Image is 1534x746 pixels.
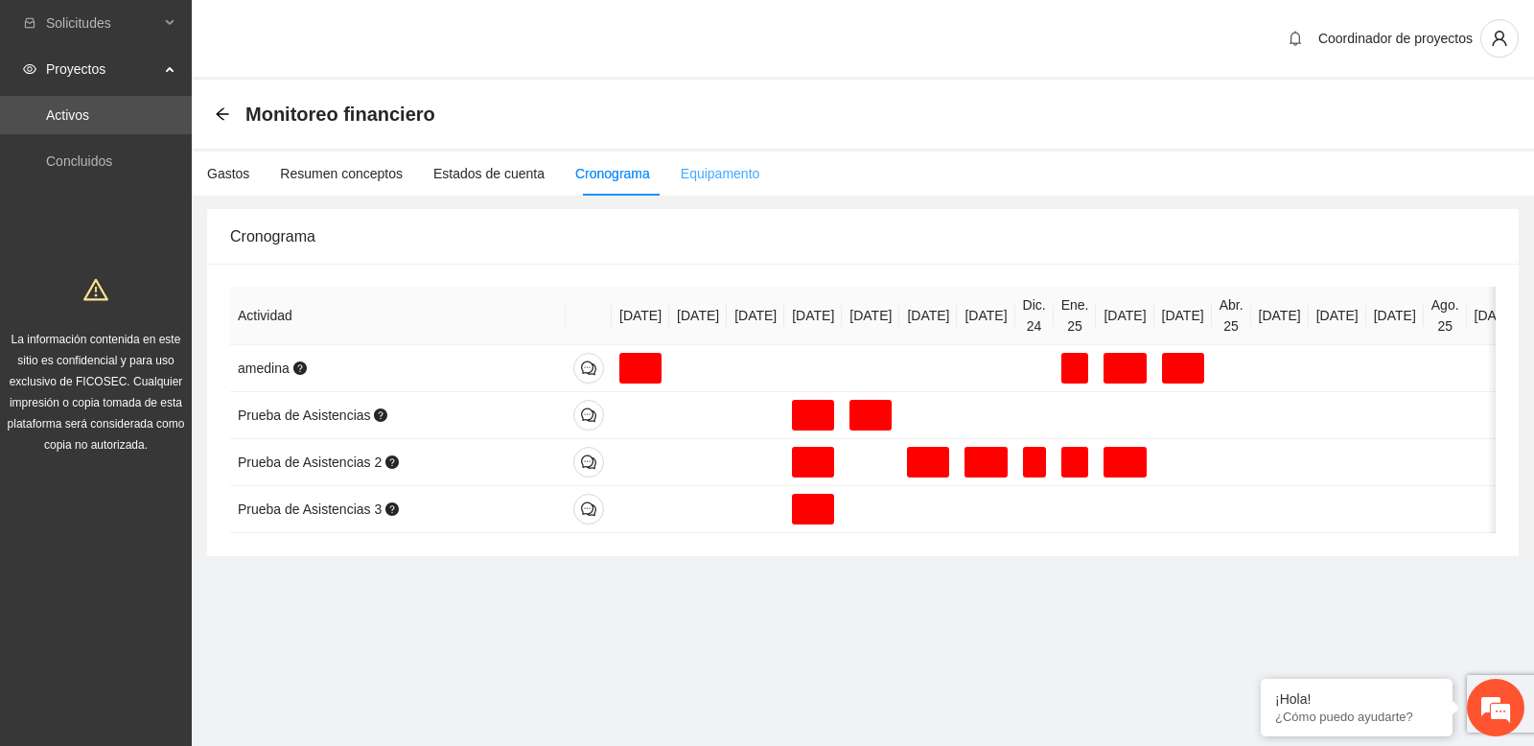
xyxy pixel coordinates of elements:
th: [DATE] [1309,287,1366,345]
span: Estamos en línea. [111,256,265,450]
span: Prueba de Asistencias [238,408,387,423]
span: arrow-left [215,106,230,122]
th: Actividad [230,287,566,345]
div: Estados de cuenta [433,163,545,184]
span: Coordinador de proyectos [1318,31,1473,46]
span: question-circle [385,455,399,469]
th: [DATE] [727,287,784,345]
div: Cronograma [230,209,1496,264]
span: comment [574,455,603,470]
button: comment [573,447,604,478]
th: [DATE] [842,287,899,345]
th: [DATE] [899,287,957,345]
th: [DATE] [1096,287,1153,345]
div: Equipamento [681,163,760,184]
span: Prueba de Asistencias 2 [238,455,399,470]
th: [DATE] [1366,287,1424,345]
span: Monitoreo financiero [245,99,435,129]
span: question-circle [293,361,307,375]
th: Ene. 25 [1054,287,1097,345]
th: [DATE] [1154,287,1212,345]
span: Proyectos [46,50,159,88]
p: ¿Cómo puedo ayudarte? [1275,710,1438,724]
th: [DATE] [1251,287,1309,345]
span: Solicitudes [46,4,159,42]
span: inbox [23,16,36,30]
span: bell [1281,31,1310,46]
div: Cronograma [575,163,650,184]
th: [DATE] [784,287,842,345]
th: [DATE] [1467,287,1524,345]
span: eye [23,62,36,76]
span: La información contenida en este sitio es confidencial y para uso exclusivo de FICOSEC. Cualquier... [8,333,185,452]
th: [DATE] [957,287,1014,345]
span: warning [83,277,108,302]
a: Activos [46,107,89,123]
span: question-circle [374,408,387,422]
span: comment [574,501,603,517]
a: Concluidos [46,153,112,169]
button: comment [573,494,604,525]
button: comment [573,400,604,431]
span: Prueba de Asistencias 3 [238,501,399,517]
span: comment [574,408,603,423]
th: Dic. 24 [1015,287,1054,345]
div: Back [215,106,230,123]
th: [DATE] [612,287,669,345]
textarea: Escriba su mensaje y pulse “Intro” [10,524,365,591]
th: Abr. 25 [1212,287,1251,345]
div: Gastos [207,163,249,184]
div: Resumen conceptos [280,163,403,184]
span: question-circle [385,502,399,516]
th: Ago. 25 [1424,287,1467,345]
span: amedina [238,361,307,376]
span: user [1481,30,1518,47]
button: user [1480,19,1519,58]
div: Minimizar ventana de chat en vivo [314,10,360,56]
div: ¡Hola! [1275,691,1438,707]
button: bell [1280,23,1311,54]
span: comment [574,361,603,376]
div: Chatee con nosotros ahora [100,98,322,123]
th: [DATE] [669,287,727,345]
button: comment [573,353,604,384]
